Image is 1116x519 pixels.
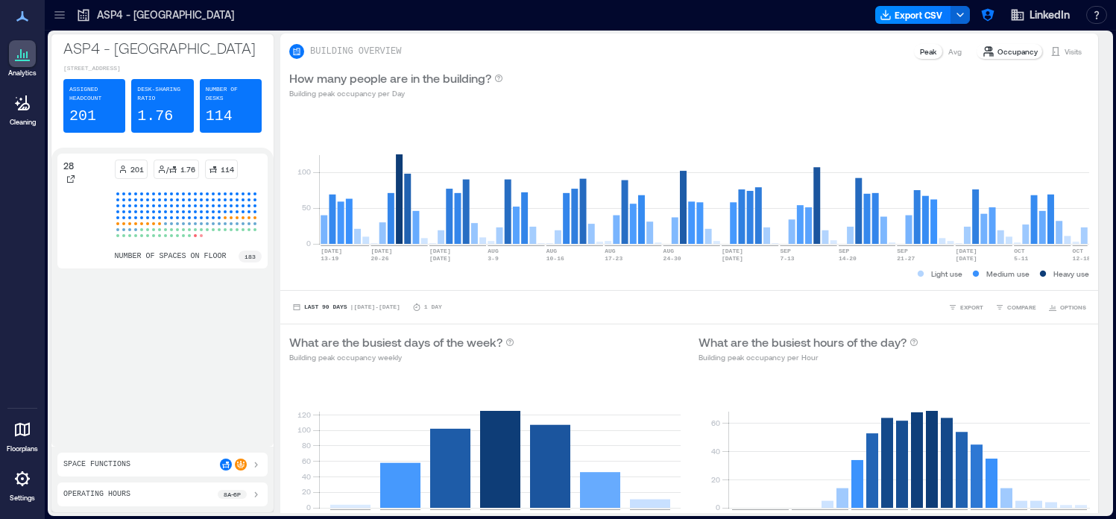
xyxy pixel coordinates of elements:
[986,268,1030,280] p: Medium use
[371,255,388,262] text: 20-26
[663,248,675,254] text: AUG
[920,45,936,57] p: Peak
[330,512,352,518] text: [DATE]
[289,300,403,315] button: Last 90 Days |[DATE]-[DATE]
[897,248,908,254] text: SEP
[1060,303,1086,312] span: OPTIONS
[206,106,233,127] p: 114
[732,512,746,518] text: 12am
[137,85,187,103] p: Desk-sharing ratio
[137,106,173,127] p: 1.76
[63,488,130,500] p: Operating Hours
[1030,7,1070,22] span: LinkedIn
[931,268,962,280] p: Light use
[546,255,564,262] text: 10-16
[321,255,338,262] text: 13-19
[302,441,311,450] tspan: 80
[321,248,342,254] text: [DATE]
[839,248,850,254] text: SEP
[63,459,130,471] p: Space Functions
[1007,303,1036,312] span: COMPARE
[1006,3,1074,27] button: LinkedIn
[710,447,719,456] tspan: 40
[1045,300,1089,315] button: OPTIONS
[69,106,96,127] p: 201
[69,85,119,103] p: Assigned Headcount
[10,494,35,503] p: Settings
[699,333,907,351] p: What are the busiest hours of the day?
[221,163,234,175] p: 114
[297,167,311,176] tspan: 100
[948,45,962,57] p: Avg
[1053,268,1089,280] p: Heavy use
[289,351,514,363] p: Building peak occupancy weekly
[945,300,986,315] button: EXPORT
[424,303,442,312] p: 1 Day
[4,85,41,131] a: Cleaning
[289,69,491,87] p: How many people are in the building?
[971,512,982,518] text: 4pm
[297,410,311,419] tspan: 120
[839,255,857,262] text: 14-20
[166,163,168,175] p: /
[851,512,863,518] text: 8am
[897,255,915,262] text: 21-27
[480,512,502,518] text: [DATE]
[63,37,262,58] p: ASP4 - [GEOGRAPHIC_DATA]
[911,512,925,518] text: 12pm
[1073,248,1084,254] text: OCT
[992,300,1039,315] button: COMPARE
[4,36,41,82] a: Analytics
[4,461,40,507] a: Settings
[605,255,622,262] text: 17-23
[429,248,451,254] text: [DATE]
[699,351,918,363] p: Building peak occupancy per Hour
[380,512,402,518] text: [DATE]
[289,333,502,351] p: What are the busiest days of the week?
[546,248,558,254] text: AUG
[488,255,499,262] text: 3-9
[302,456,311,465] tspan: 60
[530,512,552,518] text: [DATE]
[297,425,311,434] tspan: 100
[63,160,74,172] p: 28
[130,163,144,175] p: 201
[1065,45,1082,57] p: Visits
[1014,248,1025,254] text: OCT
[289,87,503,99] p: Building peak occupancy per Day
[605,248,616,254] text: AUG
[722,248,743,254] text: [DATE]
[306,239,311,248] tspan: 0
[371,248,392,254] text: [DATE]
[780,248,791,254] text: SEP
[792,512,803,518] text: 4am
[97,7,234,22] p: ASP4 - [GEOGRAPHIC_DATA]
[956,248,977,254] text: [DATE]
[180,163,195,175] p: 1.76
[245,252,256,261] p: 183
[1030,512,1041,518] text: 8pm
[302,472,311,481] tspan: 40
[302,488,311,497] tspan: 20
[630,512,652,518] text: [DATE]
[722,255,743,262] text: [DATE]
[224,490,241,499] p: 8a - 6p
[488,248,499,254] text: AUG
[956,255,977,262] text: [DATE]
[7,444,38,453] p: Floorplans
[206,85,256,103] p: Number of Desks
[780,255,794,262] text: 7-13
[997,45,1038,57] p: Occupancy
[1014,255,1028,262] text: 5-11
[63,64,262,73] p: [STREET_ADDRESS]
[580,512,602,518] text: [DATE]
[1073,255,1091,262] text: 12-18
[302,203,311,212] tspan: 50
[715,503,719,512] tspan: 0
[10,118,36,127] p: Cleaning
[710,475,719,484] tspan: 20
[8,69,37,78] p: Analytics
[310,45,401,57] p: BUILDING OVERVIEW
[429,255,451,262] text: [DATE]
[710,418,719,427] tspan: 60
